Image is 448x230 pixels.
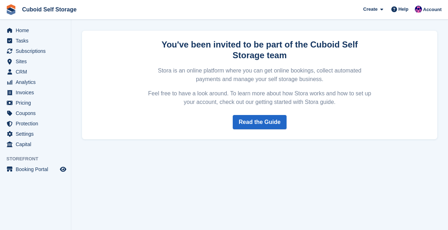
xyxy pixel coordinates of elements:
[4,67,67,77] a: menu
[4,56,67,66] a: menu
[16,67,58,77] span: CRM
[59,165,67,174] a: Preview store
[16,98,58,108] span: Pricing
[16,36,58,46] span: Tasks
[19,4,79,15] a: Cuboid Self Storage
[147,66,372,84] p: Stora is an online platform where you can get online bookings, collect automated payments and man...
[415,6,422,13] img: Gurpreet Dev
[4,25,67,35] a: menu
[363,6,377,13] span: Create
[161,40,358,60] strong: You've been invited to be part of the Cuboid Self Storage team
[4,119,67,129] a: menu
[4,139,67,149] a: menu
[4,77,67,87] a: menu
[16,77,58,87] span: Analytics
[4,98,67,108] a: menu
[16,46,58,56] span: Subscriptions
[16,56,58,66] span: Sites
[16,139,58,149] span: Capital
[4,164,67,174] a: menu
[6,4,16,15] img: stora-icon-8386f47178a22dfd0bd8f6a31ec36ba5ce8667c1dd55bd0f319d3a0aa187defe.svg
[16,87,58,97] span: Invoices
[16,108,58,118] span: Coupons
[423,6,442,13] span: Account
[4,129,67,139] a: menu
[4,87,67,97] a: menu
[233,115,287,129] a: Read the Guide
[4,108,67,118] a: menu
[4,46,67,56] a: menu
[16,119,58,129] span: Protection
[398,6,408,13] span: Help
[4,36,67,46] a: menu
[16,129,58,139] span: Settings
[6,155,71,162] span: Storefront
[16,25,58,35] span: Home
[147,89,372,106] p: Feel free to have a look around. To learn more about how Stora works and how to set up your accou...
[16,164,58,174] span: Booking Portal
